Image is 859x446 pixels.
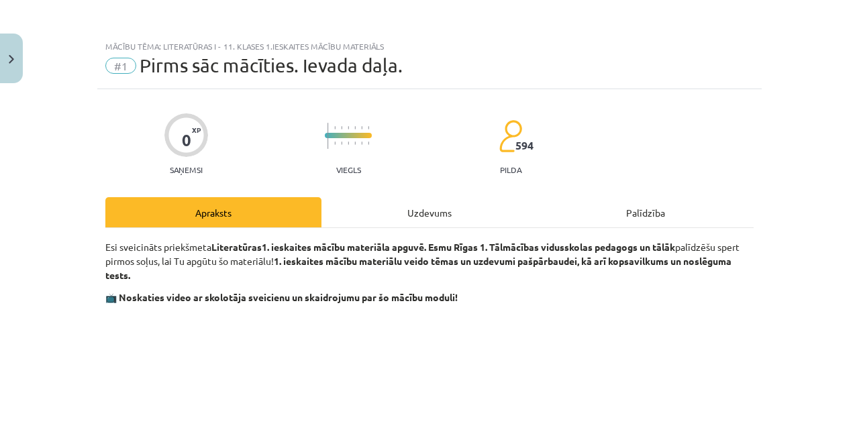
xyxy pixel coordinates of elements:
[538,197,754,227] div: Palīdzība
[341,142,342,145] img: icon-short-line-57e1e144782c952c97e751825c79c345078a6d821885a25fce030b3d8c18986b.svg
[105,255,731,281] strong: 1. ieskaites mācību materiālu veido tēmas un uzdevumi pašpārbaudei, kā arī kopsavilkums un noslēg...
[354,126,356,129] img: icon-short-line-57e1e144782c952c97e751825c79c345078a6d821885a25fce030b3d8c18986b.svg
[499,119,522,153] img: students-c634bb4e5e11cddfef0936a35e636f08e4e9abd3cc4e673bd6f9a4125e45ecb1.svg
[192,126,201,133] span: XP
[105,240,754,282] p: Esi sveicināts priekšmeta palīdzēšu spert pirmos soļus, lai Tu apgūtu šo materiālu!
[341,126,342,129] img: icon-short-line-57e1e144782c952c97e751825c79c345078a6d821885a25fce030b3d8c18986b.svg
[105,42,754,51] div: Mācību tēma: Literatūras i - 11. klases 1.ieskaites mācību materiāls
[321,197,538,227] div: Uzdevums
[9,55,14,64] img: icon-close-lesson-0947bae3869378f0d4975bcd49f059093ad1ed9edebbc8119c70593378902aed.svg
[515,140,534,152] span: 594
[368,142,369,145] img: icon-short-line-57e1e144782c952c97e751825c79c345078a6d821885a25fce030b3d8c18986b.svg
[368,126,369,129] img: icon-short-line-57e1e144782c952c97e751825c79c345078a6d821885a25fce030b3d8c18986b.svg
[336,165,361,174] p: Viegls
[348,142,349,145] img: icon-short-line-57e1e144782c952c97e751825c79c345078a6d821885a25fce030b3d8c18986b.svg
[334,142,336,145] img: icon-short-line-57e1e144782c952c97e751825c79c345078a6d821885a25fce030b3d8c18986b.svg
[164,165,208,174] p: Saņemsi
[262,241,675,253] strong: 1. ieskaites mācību materiāla apguvē. Esmu Rīgas 1. Tālmācības vidusskolas pedagogs un tālāk
[105,197,321,227] div: Apraksts
[140,54,403,76] span: Pirms sāc mācīties. Ievada daļa.
[105,58,136,74] span: #1
[211,241,262,253] strong: Literatūras
[361,142,362,145] img: icon-short-line-57e1e144782c952c97e751825c79c345078a6d821885a25fce030b3d8c18986b.svg
[327,123,329,149] img: icon-long-line-d9ea69661e0d244f92f715978eff75569469978d946b2353a9bb055b3ed8787d.svg
[182,131,191,150] div: 0
[334,126,336,129] img: icon-short-line-57e1e144782c952c97e751825c79c345078a6d821885a25fce030b3d8c18986b.svg
[354,142,356,145] img: icon-short-line-57e1e144782c952c97e751825c79c345078a6d821885a25fce030b3d8c18986b.svg
[500,165,521,174] p: pilda
[361,126,362,129] img: icon-short-line-57e1e144782c952c97e751825c79c345078a6d821885a25fce030b3d8c18986b.svg
[105,291,458,303] strong: 📺 Noskaties video ar skolotāja sveicienu un skaidrojumu par šo mācību moduli!
[348,126,349,129] img: icon-short-line-57e1e144782c952c97e751825c79c345078a6d821885a25fce030b3d8c18986b.svg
